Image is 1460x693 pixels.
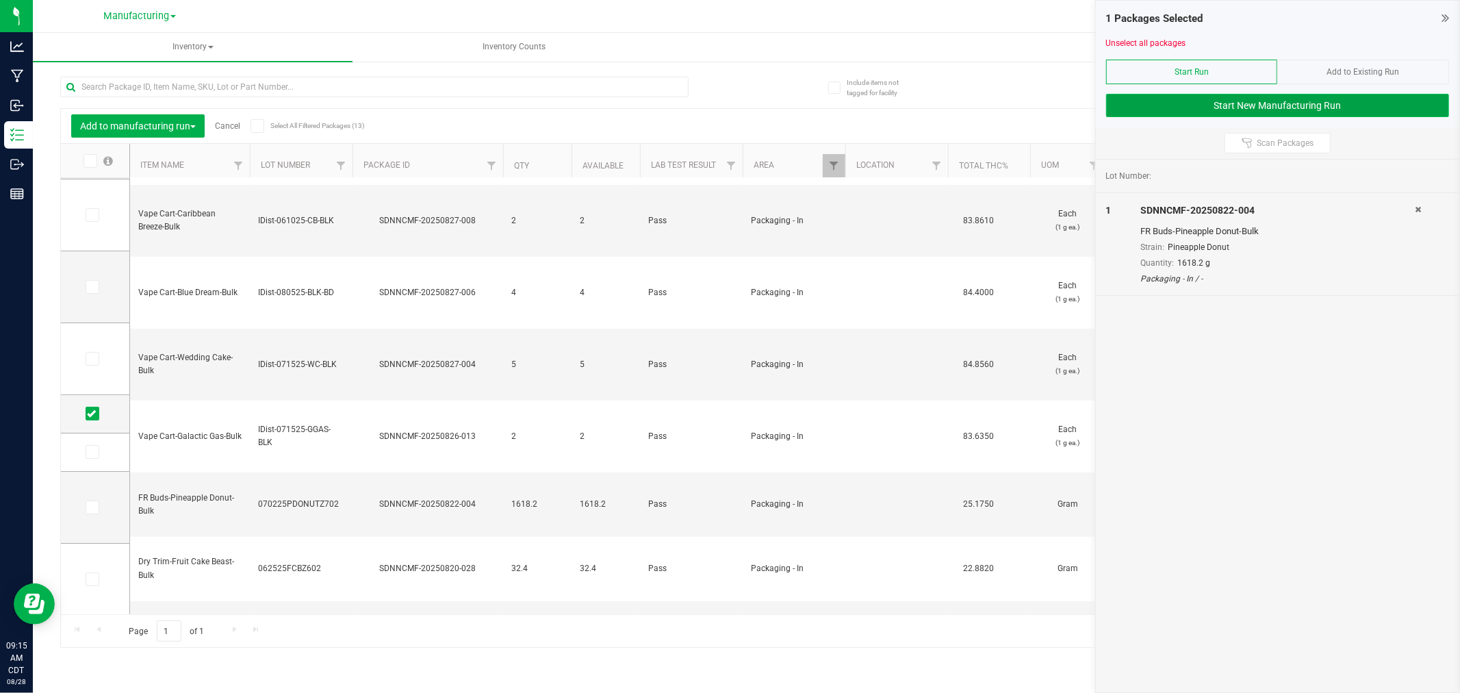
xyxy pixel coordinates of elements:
[1038,220,1097,234] p: (1 g ea.)
[138,286,242,299] span: Vape Cart-Blue Dream-Bulk
[511,214,563,227] span: 2
[956,211,1001,231] span: 83.8610
[1140,242,1164,252] span: Strain:
[1038,436,1097,449] p: (1 g ea.)
[10,157,24,171] inline-svg: Outbound
[140,160,184,170] a: Item Name
[481,154,503,177] a: Filter
[1041,160,1059,170] a: UOM
[1038,279,1097,305] span: Each
[580,214,632,227] span: 2
[1038,351,1097,377] span: Each
[33,33,353,62] a: Inventory
[956,427,1001,446] span: 83.6350
[6,640,27,677] p: 09:15 AM CDT
[350,430,505,443] div: SDNNCMF-20250826-013
[330,154,353,177] a: Filter
[1140,258,1174,268] span: Quantity:
[350,358,505,371] div: SDNNCMF-20250827-004
[1175,67,1209,77] span: Start Run
[138,430,242,443] span: Vape Cart-Galactic Gas-Bulk
[350,214,505,227] div: SDNNCMF-20250827-008
[1038,423,1097,449] span: Each
[856,160,895,170] a: Location
[511,498,563,511] span: 1618.2
[925,154,948,177] a: Filter
[956,355,1001,375] span: 84.8560
[1106,38,1186,48] a: Unselect all packages
[258,358,344,371] span: IDist-071525-WC-BLK
[580,358,632,371] span: 5
[1140,225,1415,238] div: FR Buds-Pineapple Donut-Bulk
[511,358,563,371] span: 5
[648,430,734,443] span: Pass
[751,430,837,443] span: Packaging - In
[350,562,505,575] div: SDNNCMF-20250820-028
[1106,94,1449,117] button: Start New Manufacturing Run
[1106,205,1112,216] span: 1
[6,677,27,687] p: 08/28
[651,160,716,170] a: Lab Test Result
[823,154,845,177] a: Filter
[1225,133,1331,153] button: Scan Packages
[582,161,624,171] a: Available
[959,161,1008,171] a: Total THC%
[580,286,632,299] span: 4
[751,286,837,299] span: Packaging - In
[648,286,734,299] span: Pass
[751,562,837,575] span: Packaging - In
[138,555,242,581] span: Dry Trim-Fruit Cake Beast-Bulk
[10,128,24,142] inline-svg: Inventory
[1038,364,1097,377] p: (1 g ea.)
[956,283,1001,303] span: 84.4000
[258,423,344,449] span: IDist-071525-GGAS-BLK
[103,10,169,22] span: Manufacturing
[1327,67,1400,77] span: Add to Existing Run
[1140,273,1415,285] div: Packaging - In / -
[215,121,240,131] a: Cancel
[1177,258,1210,268] span: 1618.2 g
[350,498,505,511] div: SDNNCMF-20250822-004
[71,114,205,138] button: Add to manufacturing run
[258,498,344,511] span: 070225PDONUTZ702
[258,214,344,227] span: IDist-061025-CB-BLK
[751,358,837,371] span: Packaging - In
[1257,138,1314,149] span: Scan Packages
[956,559,1001,579] span: 22.8820
[363,160,410,170] a: Package ID
[258,562,344,575] span: 062525FCBZ602
[751,214,837,227] span: Packaging - In
[1038,498,1097,511] span: Gram
[847,77,915,98] span: Include items not tagged for facility
[227,154,250,177] a: Filter
[1168,242,1229,252] span: Pineapple Donut
[514,161,529,171] a: Qty
[261,160,310,170] a: Lot Number
[117,620,216,642] span: Page of 1
[258,286,344,299] span: IDist-080525-BLK-BD
[350,286,505,299] div: SDNNCMF-20250827-006
[511,286,563,299] span: 4
[648,498,734,511] span: Pass
[648,358,734,371] span: Pass
[754,160,774,170] a: Area
[10,69,24,83] inline-svg: Manufacturing
[751,498,837,511] span: Packaging - In
[10,99,24,112] inline-svg: Inbound
[354,33,674,62] a: Inventory Counts
[270,122,339,129] span: Select All Filtered Packages (13)
[1038,292,1097,305] p: (1 g ea.)
[648,214,734,227] span: Pass
[14,583,55,625] iframe: Resource center
[1083,154,1105,177] a: Filter
[157,620,181,642] input: 1
[580,430,632,443] span: 2
[10,40,24,53] inline-svg: Analytics
[138,207,242,234] span: Vape Cart-Caribbean Breeze-Bulk
[580,562,632,575] span: 32.4
[1106,170,1152,182] span: Lot Number:
[1140,203,1415,218] div: SDNNCMF-20250822-004
[138,492,242,518] span: FR Buds-Pineapple Donut-Bulk
[956,494,1001,514] span: 25.1750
